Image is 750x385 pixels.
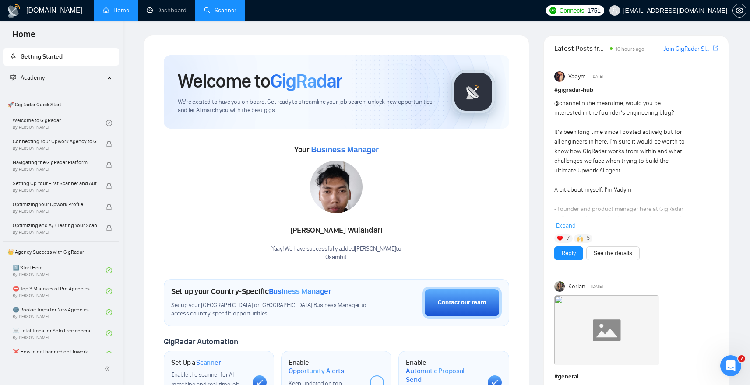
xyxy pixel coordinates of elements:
span: Setting Up Your First Scanner and Auto-Bidder [13,179,97,188]
button: See the details [586,246,640,260]
span: Set up your [GEOGRAPHIC_DATA] or [GEOGRAPHIC_DATA] Business Manager to access country-specific op... [171,301,370,318]
span: Vadym [568,72,586,81]
button: Reply [554,246,583,260]
button: setting [732,3,746,17]
a: See the details [594,248,632,258]
span: check-circle [106,330,112,336]
span: check-circle [106,267,112,273]
span: Navigating the GigRadar Platform [13,158,97,167]
a: searchScanner [204,7,236,14]
h1: # gigradar-hub [554,85,718,95]
a: Join GigRadar Slack Community [663,44,711,54]
span: lock [106,225,112,231]
span: Expand [556,222,576,229]
h1: Set up your Country-Specific [171,287,331,296]
span: Home [5,28,42,46]
img: Korlan [554,281,565,292]
button: Contact our team [422,287,502,319]
div: in the meantime, would you be interested in the founder’s engineering blog? It’s been long time s... [554,98,685,358]
a: 🌚 Rookie Traps for New AgenciesBy[PERSON_NAME] [13,303,106,322]
span: Automatic Proposal Send [406,367,480,384]
span: Academy [10,74,45,81]
span: By [PERSON_NAME] [13,230,97,235]
h1: Welcome to [178,69,342,93]
span: fund-projection-screen [10,74,16,80]
h1: Set Up a [171,358,221,367]
span: 7 [738,355,745,362]
span: 🚀 GigRadar Quick Start [4,96,118,113]
span: GigRadar Automation [164,337,238,346]
a: dashboardDashboard [147,7,187,14]
img: gigradar-logo.png [451,70,495,114]
span: 7 [567,234,570,243]
img: 🙌 [577,235,583,241]
span: 10 hours ago [615,46,644,52]
a: ❌ How to get banned on Upwork [13,345,106,364]
span: Connects: [559,6,585,15]
span: Business Manager [269,287,331,296]
span: lock [106,162,112,168]
img: logo [7,4,21,18]
a: setting [732,7,746,14]
span: [DATE] [591,283,603,290]
span: Scanner [196,358,221,367]
span: lock [106,204,112,210]
span: check-circle [106,351,112,357]
span: Your [294,145,379,154]
span: export [713,45,718,52]
span: check-circle [106,120,112,126]
span: By [PERSON_NAME] [13,209,97,214]
img: upwork-logo.png [549,7,556,14]
h1: Enable [406,358,480,384]
span: lock [106,183,112,189]
span: GigRadar [270,69,342,93]
span: Optimizing Your Upwork Profile [13,200,97,209]
iframe: Intercom live chat [720,355,741,376]
li: Getting Started [3,48,119,66]
span: Business Manager [311,145,378,154]
span: Academy [21,74,45,81]
span: double-left [104,364,113,373]
a: ☠️ Fatal Traps for Solo FreelancersBy[PERSON_NAME] [13,324,106,343]
img: ❤️ [557,235,563,241]
div: Contact our team [438,298,486,308]
a: export [713,44,718,52]
span: [DATE] [592,73,603,80]
a: ⛔ Top 3 Mistakes of Pro AgenciesBy[PERSON_NAME] [13,282,106,301]
span: Latest Posts from the GigRadar Community [554,43,608,54]
span: Getting Started [21,53,63,60]
span: By [PERSON_NAME] [13,188,97,193]
div: [PERSON_NAME] Wulandari [271,223,401,238]
span: Optimizing and A/B Testing Your Scanner for Better Results [13,221,97,230]
a: 1️⃣ Start HereBy[PERSON_NAME] [13,261,106,280]
span: 1751 [588,6,601,15]
span: Korlan [568,282,585,291]
img: F09LD3HAHMJ-Coffee%20chat%20round%202.gif [554,295,659,365]
p: Osambit . [271,253,401,262]
span: check-circle [106,309,112,315]
span: Opportunity Alerts [289,367,344,375]
a: Reply [562,248,576,258]
span: By [PERSON_NAME] [13,146,97,151]
span: 👑 Agency Success with GigRadar [4,243,118,261]
span: check-circle [106,288,112,294]
span: Connecting Your Upwork Agency to GigRadar [13,137,97,146]
h1: Enable [289,358,363,375]
a: homeHome [103,7,129,14]
img: 1712061552960-WhatsApp%20Image%202024-04-02%20at%2020.30.59.jpeg [310,161,363,213]
img: Vadym [554,71,565,82]
span: user [612,7,618,14]
span: lock [106,141,112,147]
span: @channel [554,99,580,107]
a: Welcome to GigRadarBy[PERSON_NAME] [13,113,106,133]
span: 5 [586,234,590,243]
h1: # general [554,372,718,381]
span: rocket [10,53,16,59]
div: Yaay! We have successfully added [PERSON_NAME] to [271,245,401,262]
span: By [PERSON_NAME] [13,167,97,172]
span: We're excited to have you on board. Get ready to streamline your job search, unlock new opportuni... [178,98,437,115]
